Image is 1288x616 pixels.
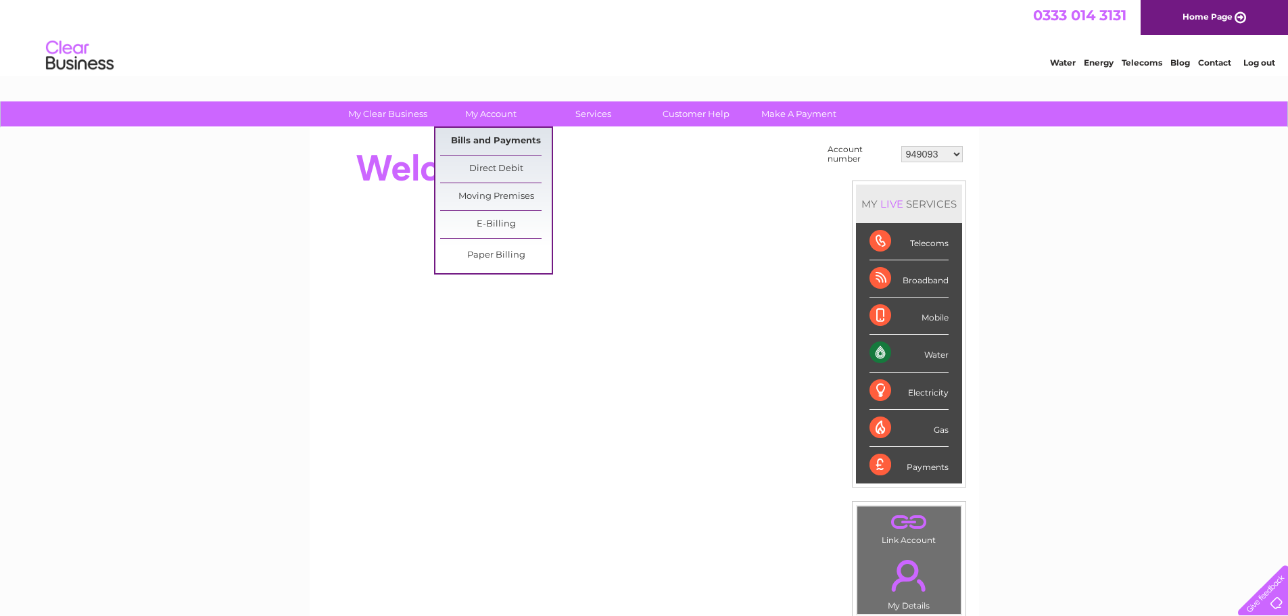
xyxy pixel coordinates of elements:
a: Customer Help [640,101,752,126]
a: Blog [1170,57,1190,68]
a: E-Billing [440,211,552,238]
a: . [861,552,957,599]
td: Account number [824,141,898,167]
td: My Details [857,548,961,615]
div: Telecoms [869,223,949,260]
a: Telecoms [1122,57,1162,68]
a: Paper Billing [440,242,552,269]
a: 0333 014 3131 [1033,7,1126,24]
a: Direct Debit [440,156,552,183]
a: Contact [1198,57,1231,68]
td: Link Account [857,506,961,548]
a: My Clear Business [332,101,444,126]
img: logo.png [45,35,114,76]
a: . [861,510,957,534]
div: Broadband [869,260,949,298]
a: Make A Payment [743,101,855,126]
div: Electricity [869,373,949,410]
div: MY SERVICES [856,185,962,223]
a: Water [1050,57,1076,68]
a: Bills and Payments [440,128,552,155]
div: Clear Business is a trading name of Verastar Limited (registered in [GEOGRAPHIC_DATA] No. 3667643... [325,7,964,66]
div: LIVE [878,197,906,210]
a: Log out [1243,57,1275,68]
a: My Account [435,101,546,126]
div: Mobile [869,298,949,335]
a: Energy [1084,57,1114,68]
a: Moving Premises [440,183,552,210]
div: Gas [869,410,949,447]
div: Water [869,335,949,372]
a: Services [538,101,649,126]
div: Payments [869,447,949,483]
